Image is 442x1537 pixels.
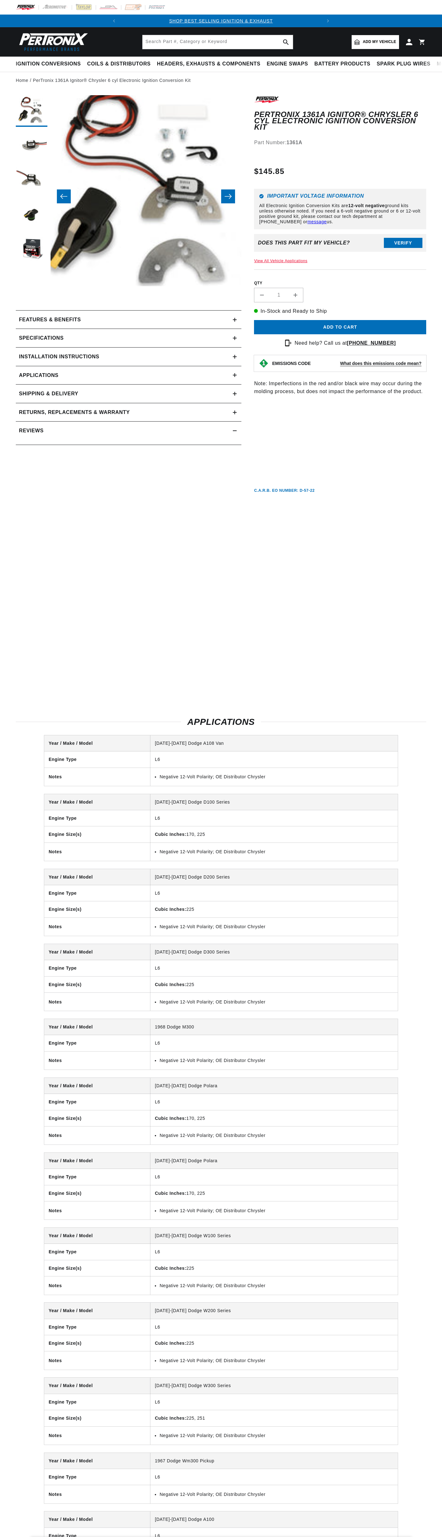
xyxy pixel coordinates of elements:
[44,1094,150,1110] th: Engine Type
[150,1244,398,1260] td: L6
[16,234,47,266] button: Load image 5 in gallery view
[44,735,150,751] th: Year / Make / Model
[44,1511,150,1528] th: Year / Make / Model
[294,339,396,347] p: Need help? Call us at
[44,1426,150,1445] th: Notes
[160,1432,393,1439] li: Negative 12-Volt Polarity; OE Distributor Chrysler
[155,1416,186,1421] strong: Cubic Inches:
[150,1469,398,1485] td: L6
[19,334,64,342] h2: Specifications
[44,976,150,992] th: Engine Size(s)
[160,1357,393,1364] li: Negative 12-Volt Polarity; OE Distributor Chrysler
[16,348,241,366] summary: Installation instructions
[384,238,422,248] button: Verify
[44,1185,150,1201] th: Engine Size(s)
[154,57,263,71] summary: Headers, Exhausts & Components
[16,422,241,440] summary: Reviews
[87,61,151,67] span: Coils & Distributors
[160,1132,393,1139] li: Negative 12-Volt Polarity; OE Distributor Chrysler
[44,1051,150,1070] th: Notes
[157,61,260,67] span: Headers, Exhausts & Components
[44,1260,150,1276] th: Engine Size(s)
[16,403,241,422] summary: Returns, Replacements & Warranty
[44,1244,150,1260] th: Engine Type
[16,95,241,298] media-gallery: Gallery Viewer
[19,353,99,361] h2: Installation instructions
[155,1341,186,1346] strong: Cubic Inches:
[377,61,430,67] span: Spark Plug Wires
[314,61,370,67] span: Battery Products
[150,1153,398,1169] td: [DATE]-[DATE] Dodge Polara
[259,203,421,224] p: All Electronic Ignition Conversion Kits are ground kits unless otherwise noted. If you need a 6-v...
[155,907,186,912] strong: Cubic Inches:
[150,1078,398,1094] td: [DATE]-[DATE] Dodge Polara
[150,1511,398,1528] td: [DATE]-[DATE] Dodge A100
[150,1094,398,1110] td: L6
[150,810,398,826] td: L6
[16,165,47,196] button: Load image 3 in gallery view
[16,61,81,67] span: Ignition Conversions
[150,1335,398,1351] td: 225
[160,773,393,780] li: Negative 12-Volt Polarity; OE Distributor Chrysler
[307,219,327,224] a: message
[352,35,399,49] a: Add my vehicle
[160,848,393,855] li: Negative 12-Volt Polarity; OE Distributor Chrysler
[254,111,426,131] h1: PerTronix 1361A Ignitor® Chrysler 6 cyl Electronic Ignition Conversion Kit
[44,1201,150,1220] th: Notes
[44,1019,150,1035] th: Year / Make / Model
[44,869,150,885] th: Year / Make / Model
[155,1116,186,1121] strong: Cubic Inches:
[44,1319,150,1335] th: Engine Type
[254,95,426,493] div: Note: Imperfections in the red and/or black wire may occur during the molding process, but does n...
[16,57,84,71] summary: Ignition Conversions
[44,1276,150,1295] th: Notes
[150,826,398,843] td: 170, 225
[155,1191,186,1196] strong: Cubic Inches:
[254,259,307,263] a: View All Vehicle Applications
[44,768,150,786] th: Notes
[259,358,269,368] img: Emissions code
[150,1169,398,1185] td: L6
[254,488,315,493] p: C.A.R.B. EO Number: D-57-22
[84,57,154,71] summary: Coils & Distributors
[258,240,350,246] div: Does This part fit My vehicle?
[16,200,47,231] button: Load image 4 in gallery view
[16,366,241,385] a: Applications
[44,794,150,810] th: Year / Make / Model
[120,17,321,24] div: 1 of 2
[254,307,426,315] p: In-Stock and Ready to Ship
[160,1057,393,1064] li: Negative 12-Volt Polarity; OE Distributor Chrysler
[19,316,81,324] h2: Features & Benefits
[19,371,58,380] span: Applications
[44,751,150,768] th: Engine Type
[33,77,191,84] a: PerTronix 1361A Ignitor® Chrysler 6 cyl Electronic Ignition Conversion Kit
[150,869,398,885] td: [DATE]-[DATE] Dodge D200 Series
[44,944,150,960] th: Year / Make / Model
[44,1335,150,1351] th: Engine Size(s)
[340,361,421,366] strong: What does this emissions code mean?
[155,982,186,987] strong: Cubic Inches:
[150,1303,398,1319] td: [DATE]-[DATE] Dodge W200 Series
[150,1453,398,1469] td: 1967 Dodge Wm300 Pickup
[108,15,120,27] button: Translation missing: en.sections.announcements.previous_announcement
[44,1035,150,1051] th: Engine Type
[19,427,44,435] h2: Reviews
[150,1228,398,1244] td: [DATE]-[DATE] Dodge W100 Series
[44,885,150,901] th: Engine Type
[44,917,150,936] th: Notes
[150,735,398,751] td: [DATE]-[DATE] Dodge A108 Van
[150,1035,398,1051] td: L6
[57,189,71,203] button: Slide left
[150,1394,398,1410] td: L6
[150,976,398,992] td: 225
[44,1485,150,1503] th: Notes
[44,1169,150,1185] th: Engine Type
[150,885,398,901] td: L6
[160,923,393,930] li: Negative 12-Volt Polarity; OE Distributor Chrysler
[150,1110,398,1126] td: 170, 225
[347,340,396,346] strong: [PHONE_NUMBER]
[150,794,398,810] td: [DATE]-[DATE] Dodge D100 Series
[44,826,150,843] th: Engine Size(s)
[322,15,334,27] button: Translation missing: en.sections.announcements.next_announcement
[44,843,150,861] th: Notes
